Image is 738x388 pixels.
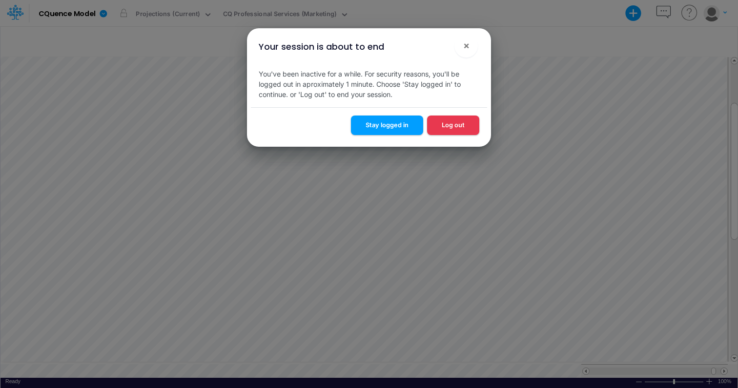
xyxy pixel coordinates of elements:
[454,34,478,58] button: Close
[251,61,487,107] div: You've been inactive for a while. For security reasons, you'll be logged out in aproximately 1 mi...
[259,40,384,53] div: Your session is about to end
[463,39,470,51] span: ×
[427,116,479,135] button: Log out
[351,116,423,135] button: Stay logged in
